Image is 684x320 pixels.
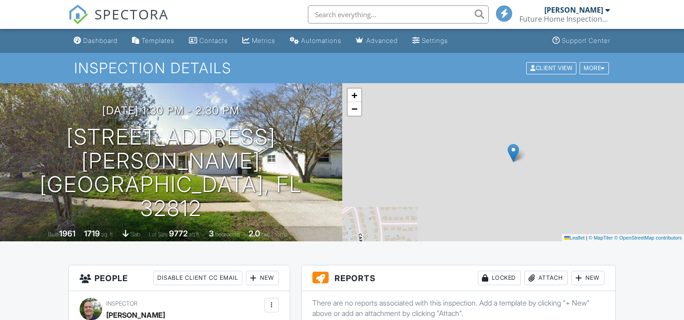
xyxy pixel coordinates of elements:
[149,231,168,238] span: Lot Size
[215,231,240,238] span: bedrooms
[348,102,361,116] a: Zoom out
[478,271,521,285] div: Locked
[153,271,242,285] div: Disable Client CC Email
[580,62,609,74] div: More
[249,229,260,238] div: 2.0
[199,37,228,44] div: Contacts
[312,298,604,318] p: There are no reports associated with this inspection. Add a template by clicking "+ New" above or...
[366,37,398,44] div: Advanced
[589,235,613,240] a: © MapTiler
[286,33,345,49] a: Automations (Basic)
[422,37,448,44] div: Settings
[302,265,615,291] h3: Reports
[189,231,200,238] span: sq.ft.
[549,33,614,49] a: Support Center
[544,5,603,14] div: [PERSON_NAME]
[409,33,452,49] a: Settings
[48,231,58,238] span: Built
[84,229,100,238] div: 1719
[308,5,489,24] input: Search everything...
[525,64,579,71] a: Client View
[508,144,519,162] img: Marker
[564,235,585,240] a: Leaflet
[239,33,279,49] a: Metrics
[59,229,75,238] div: 1961
[101,231,114,238] span: sq. ft.
[246,271,279,285] div: New
[74,60,610,76] h1: Inspection Details
[14,125,328,221] h1: [STREET_ADDRESS][PERSON_NAME] [GEOGRAPHIC_DATA], FL 32812
[128,33,178,49] a: Templates
[94,5,169,24] span: SPECTORA
[83,37,118,44] div: Dashboard
[102,104,240,117] h3: [DATE] 1:30 pm - 2:30 pm
[562,37,610,44] div: Support Center
[70,33,121,49] a: Dashboard
[106,300,137,307] span: Inspector
[69,265,289,291] h3: People
[252,37,275,44] div: Metrics
[261,231,287,238] span: bathrooms
[68,12,169,31] a: SPECTORA
[348,89,361,102] a: Zoom in
[586,235,587,240] span: |
[526,62,576,74] div: Client View
[209,229,214,238] div: 3
[301,37,341,44] div: Automations
[351,103,357,114] span: −
[571,271,604,285] div: New
[351,89,357,101] span: +
[68,5,88,24] img: The Best Home Inspection Software - Spectora
[519,14,610,24] div: Future Home Inspections Inc
[185,33,231,49] a: Contacts
[169,229,188,238] div: 9772
[130,231,140,238] span: slab
[614,235,682,240] a: © OpenStreetMap contributors
[524,271,568,285] div: Attach
[142,37,175,44] div: Templates
[352,33,401,49] a: Advanced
